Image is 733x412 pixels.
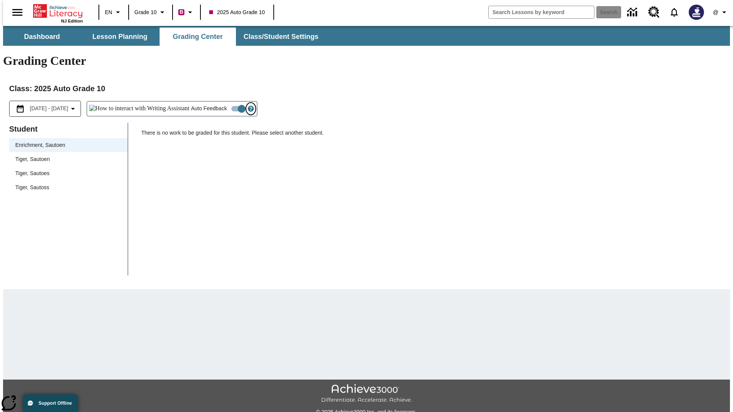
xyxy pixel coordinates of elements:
[3,26,730,46] div: SubNavbar
[179,7,183,17] span: B
[30,105,68,113] span: [DATE] - [DATE]
[23,394,78,412] button: Support Offline
[13,104,77,113] button: Select the date range menu item
[6,1,29,24] button: Open side menu
[4,27,80,46] button: Dashboard
[689,5,704,20] img: Avatar
[9,138,128,152] div: Enrichment, Sautoen
[33,3,83,19] a: Home
[9,180,128,195] div: Tiger, Sautoss
[191,105,227,113] span: Auto Feedback
[709,5,733,19] button: Profile/Settings
[321,384,412,404] img: Achieve3000 Differentiate Accelerate Achieve
[82,27,158,46] button: Lesson Planning
[664,2,684,22] a: Notifications
[9,123,128,135] p: Student
[141,129,724,143] p: There is no work to be graded for this student. Please select another student.
[245,101,257,116] button: Open Help for Writing Assistant
[89,105,190,113] img: How to interact with Writing Assistant
[15,183,121,192] span: Tiger, Sautoss
[102,5,126,19] button: Language: EN, Select a language
[175,5,198,19] button: Boost Class color is violet red. Change class color
[237,27,325,46] button: Class/Student Settings
[39,401,72,406] span: Support Offline
[61,19,83,23] span: NJ Edition
[160,27,236,46] button: Grading Center
[9,166,128,180] div: Tiger, Sautoes
[68,104,77,113] svg: Collapse Date Range Filter
[209,8,265,16] span: 2025 Auto Grade 10
[15,141,121,149] span: Enrichment, Sautoen
[3,54,730,68] h1: Grading Center
[489,6,594,18] input: search field
[105,8,112,16] span: EN
[684,2,709,22] button: Select a new avatar
[623,2,644,23] a: Data Center
[15,169,121,177] span: Tiger, Sautoes
[131,5,170,19] button: Grade: Grade 10, Select a grade
[713,8,718,16] span: @
[33,3,83,23] div: Home
[644,2,664,23] a: Resource Center, Will open in new tab
[9,152,128,166] div: Tiger, Sautoen
[3,27,325,46] div: SubNavbar
[15,155,121,163] span: Tiger, Sautoen
[134,8,157,16] span: Grade 10
[9,82,724,95] h2: Class : 2025 Auto Grade 10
